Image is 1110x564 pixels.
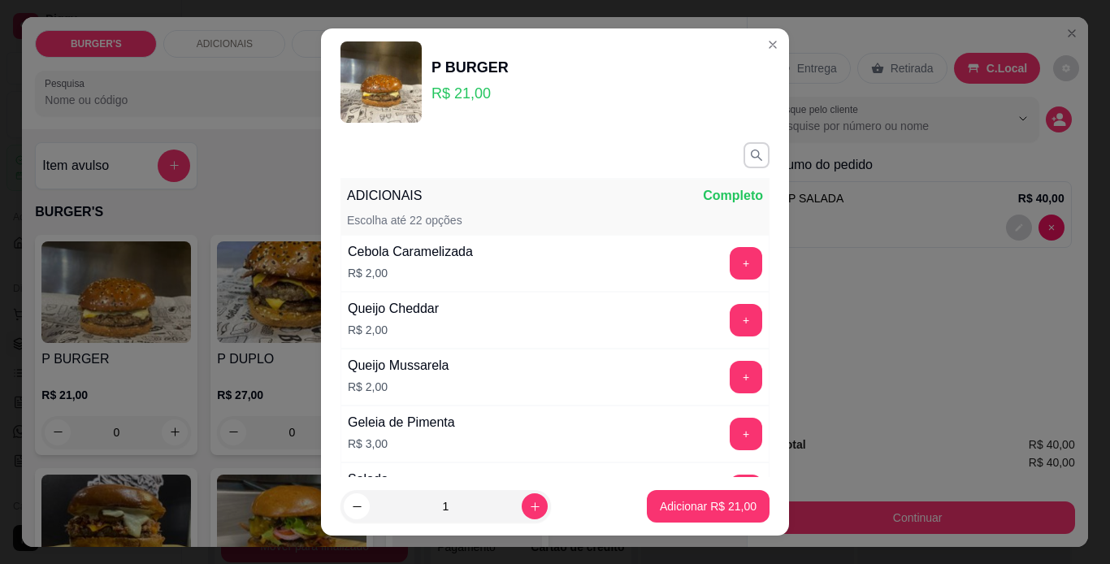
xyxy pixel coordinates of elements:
[431,56,509,79] div: P BURGER
[522,493,548,519] button: increase-product-quantity
[348,242,473,262] div: Cebola Caramelizada
[348,356,449,375] div: Queijo Mussarela
[348,322,439,338] p: R$ 2,00
[730,418,762,450] button: add
[348,379,449,395] p: R$ 2,00
[730,304,762,336] button: add
[730,475,762,507] button: add
[347,186,422,206] p: ADICIONAIS
[348,265,473,281] p: R$ 2,00
[348,470,388,489] div: Salada
[348,436,455,452] p: R$ 3,00
[340,41,422,123] img: product-image
[431,82,509,105] p: R$ 21,00
[344,493,370,519] button: decrease-product-quantity
[730,361,762,393] button: add
[730,247,762,280] button: add
[703,186,763,206] p: Completo
[347,212,462,228] p: Escolha até 22 opções
[348,413,455,432] div: Geleia de Pimenta
[647,490,770,523] button: Adicionar R$ 21,00
[660,498,757,514] p: Adicionar R$ 21,00
[760,32,786,58] button: Close
[348,299,439,319] div: Queijo Cheddar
